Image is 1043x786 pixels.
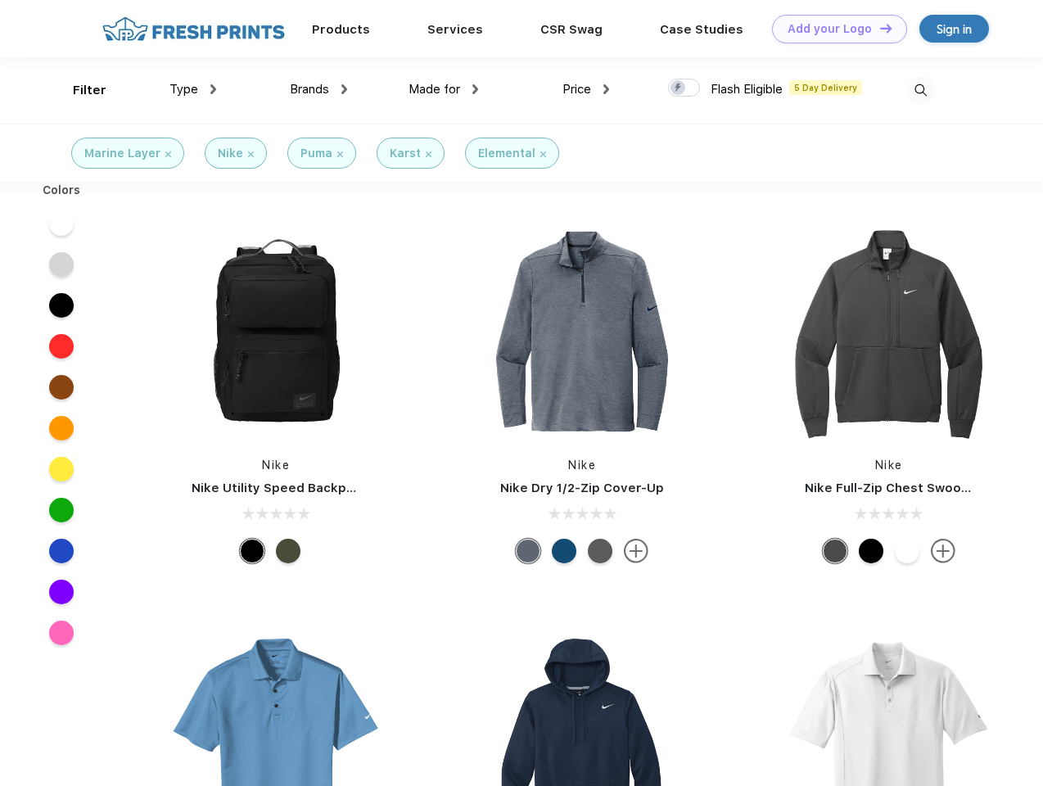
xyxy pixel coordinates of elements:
[30,182,93,199] div: Colors
[500,481,664,495] a: Nike Dry 1/2-Zip Cover-Up
[937,20,972,38] div: Sign in
[473,223,691,440] img: func=resize&h=266
[880,24,892,33] img: DT
[919,15,989,43] a: Sign in
[248,151,254,157] img: filter_cancel.svg
[540,22,603,37] a: CSR Swag
[789,80,862,95] span: 5 Day Delivery
[552,539,576,563] div: Gym Blue
[907,77,934,104] img: desktop_search.svg
[276,539,300,563] div: Cargo Khaki
[97,15,290,43] img: fo%20logo%202.webp
[859,539,883,563] div: Black
[603,84,609,94] img: dropdown.png
[478,145,535,162] div: Elemental
[875,458,903,472] a: Nike
[300,145,332,162] div: Puma
[516,539,540,563] div: Navy Heather
[711,82,783,97] span: Flash Eligible
[788,22,872,36] div: Add your Logo
[192,481,368,495] a: Nike Utility Speed Backpack
[562,82,591,97] span: Price
[84,145,160,162] div: Marine Layer
[240,539,264,563] div: Black
[337,151,343,157] img: filter_cancel.svg
[805,481,1023,495] a: Nike Full-Zip Chest Swoosh Jacket
[426,151,431,157] img: filter_cancel.svg
[165,151,171,157] img: filter_cancel.svg
[472,84,478,94] img: dropdown.png
[427,22,483,37] a: Services
[568,458,596,472] a: Nike
[73,81,106,100] div: Filter
[588,539,612,563] div: Black Heather
[341,84,347,94] img: dropdown.png
[931,539,955,563] img: more.svg
[390,145,421,162] div: Karst
[823,539,847,563] div: Anthracite
[895,539,919,563] div: White
[409,82,460,97] span: Made for
[312,22,370,37] a: Products
[780,223,998,440] img: func=resize&h=266
[169,82,198,97] span: Type
[262,458,290,472] a: Nike
[624,539,648,563] img: more.svg
[540,151,546,157] img: filter_cancel.svg
[167,223,385,440] img: func=resize&h=266
[290,82,329,97] span: Brands
[218,145,243,162] div: Nike
[210,84,216,94] img: dropdown.png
